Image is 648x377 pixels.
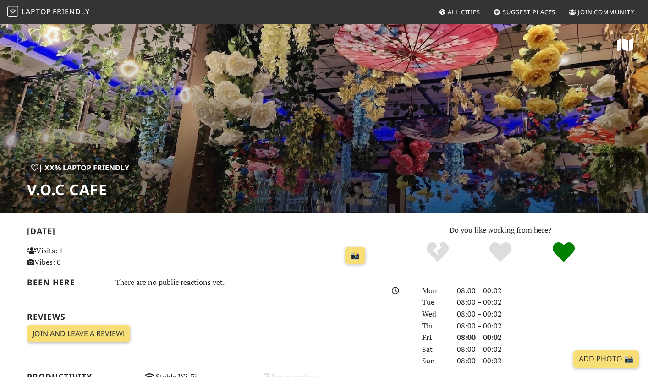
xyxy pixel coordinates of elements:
[417,285,451,297] div: Mon
[573,350,639,368] a: Add Photo 📸
[503,8,556,16] span: Suggest Places
[532,241,595,264] div: Definitely!
[417,320,451,332] div: Thu
[490,4,560,20] a: Suggest Places
[7,6,18,17] img: LaptopFriendly
[27,312,369,322] h2: Reviews
[417,355,451,367] div: Sun
[578,8,634,16] span: Join Community
[417,332,451,344] div: Fri
[27,181,133,198] h1: V.O.C Cafe
[451,296,626,308] div: 08:00 – 00:02
[448,8,480,16] span: All Cities
[406,241,469,264] div: No
[27,226,369,240] h2: [DATE]
[27,162,133,174] div: | XX% Laptop Friendly
[7,4,90,20] a: LaptopFriendly LaptopFriendly
[22,6,51,16] span: Laptop
[417,296,451,308] div: Tue
[417,308,451,320] div: Wed
[115,276,369,289] div: There are no public reactions yet.
[451,320,626,332] div: 08:00 – 00:02
[380,224,621,236] p: Do you like working from here?
[451,332,626,344] div: 08:00 – 00:02
[53,6,89,16] span: Friendly
[27,325,130,343] a: Join and leave a review!
[469,241,532,264] div: Yes
[451,308,626,320] div: 08:00 – 00:02
[451,285,626,297] div: 08:00 – 00:02
[451,355,626,367] div: 08:00 – 00:02
[27,245,134,268] p: Visits: 1 Vibes: 0
[27,278,104,287] h2: Been here
[451,344,626,355] div: 08:00 – 00:02
[417,344,451,355] div: Sat
[565,4,638,20] a: Join Community
[435,4,484,20] a: All Cities
[345,247,365,264] a: 📸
